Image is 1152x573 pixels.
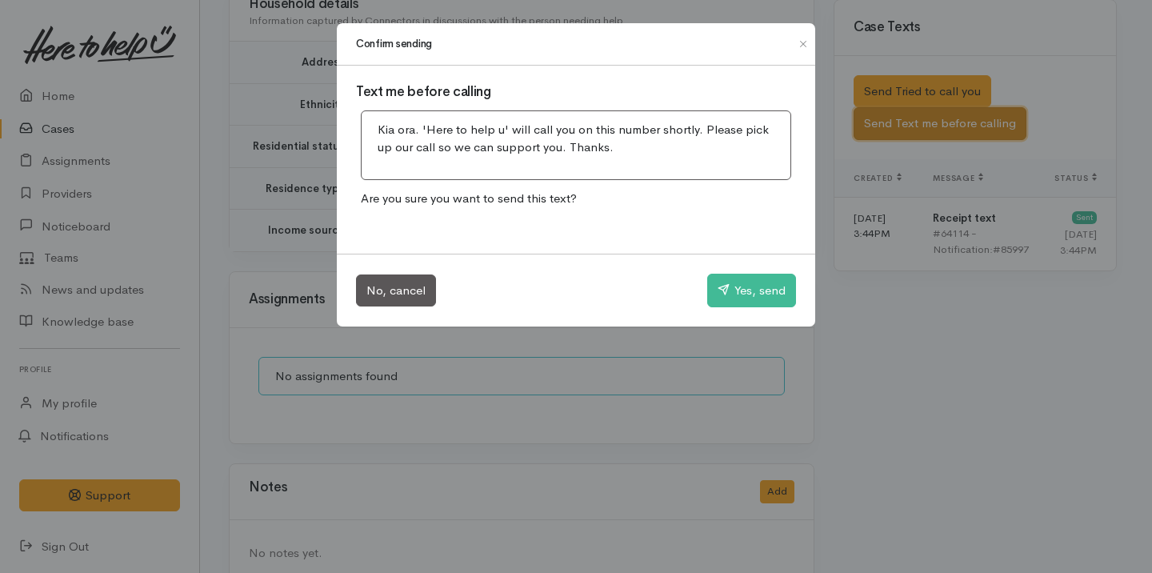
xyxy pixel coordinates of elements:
[356,274,436,307] button: No, cancel
[356,36,432,52] h1: Confirm sending
[378,121,774,157] p: Kia ora. 'Here to help u' will call you on this number shortly. Please pick up our call so we can...
[356,185,796,213] p: Are you sure you want to send this text?
[790,34,816,54] button: Close
[707,274,796,307] button: Yes, send
[356,85,796,100] h3: Text me before calling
